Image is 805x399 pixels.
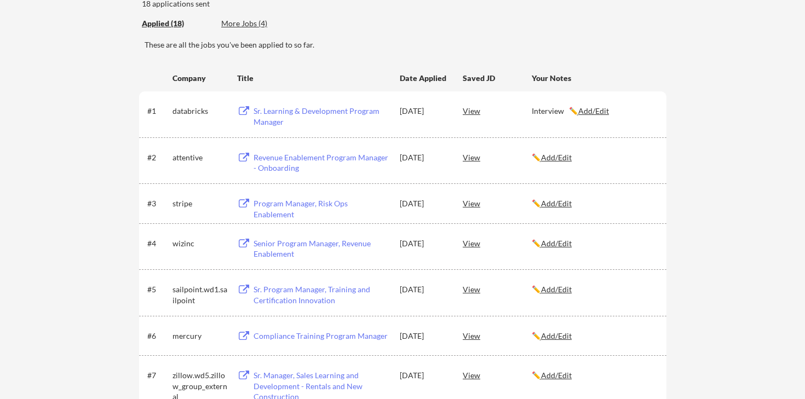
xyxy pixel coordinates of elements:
[463,68,532,88] div: Saved JD
[532,284,657,295] div: ✏️
[463,101,532,120] div: View
[400,73,448,84] div: Date Applied
[400,106,448,117] div: [DATE]
[147,106,169,117] div: #1
[400,198,448,209] div: [DATE]
[532,370,657,381] div: ✏️
[237,73,389,84] div: Title
[142,18,213,30] div: These are all the jobs you've been applied to so far.
[532,106,657,117] div: Interview ✏️
[173,331,227,342] div: mercury
[254,238,389,259] div: Senior Program Manager, Revenue Enablement
[463,365,532,385] div: View
[173,73,227,84] div: Company
[254,284,389,305] div: Sr. Program Manager, Training and Certification Innovation
[147,331,169,342] div: #6
[532,238,657,249] div: ✏️
[541,371,572,380] u: Add/Edit
[254,152,389,174] div: Revenue Enablement Program Manager - Onboarding
[532,331,657,342] div: ✏️
[173,152,227,163] div: attentive
[541,331,572,340] u: Add/Edit
[541,153,572,162] u: Add/Edit
[541,239,572,248] u: Add/Edit
[463,193,532,213] div: View
[173,198,227,209] div: stripe
[532,198,657,209] div: ✏️
[400,238,448,249] div: [DATE]
[463,279,532,299] div: View
[147,284,169,295] div: #5
[400,331,448,342] div: [DATE]
[463,147,532,167] div: View
[254,106,389,127] div: Sr. Learning & Development Program Manager
[173,106,227,117] div: databricks
[463,326,532,345] div: View
[463,233,532,253] div: View
[400,370,448,381] div: [DATE]
[142,18,213,29] div: Applied (18)
[400,284,448,295] div: [DATE]
[147,198,169,209] div: #3
[221,18,302,29] div: More Jobs (4)
[173,238,227,249] div: wizinc
[578,106,609,115] u: Add/Edit
[532,152,657,163] div: ✏️
[147,152,169,163] div: #2
[147,370,169,381] div: #7
[541,199,572,208] u: Add/Edit
[254,331,389,342] div: Compliance Training Program Manager
[173,284,227,305] div: sailpoint.wd1.sailpoint
[254,198,389,219] div: Program Manager, Risk Ops Enablement
[221,18,302,30] div: These are job applications we think you'd be a good fit for, but couldn't apply you to automatica...
[400,152,448,163] div: [DATE]
[147,238,169,249] div: #4
[532,73,657,84] div: Your Notes
[145,39,666,50] div: These are all the jobs you've been applied to so far.
[541,285,572,294] u: Add/Edit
